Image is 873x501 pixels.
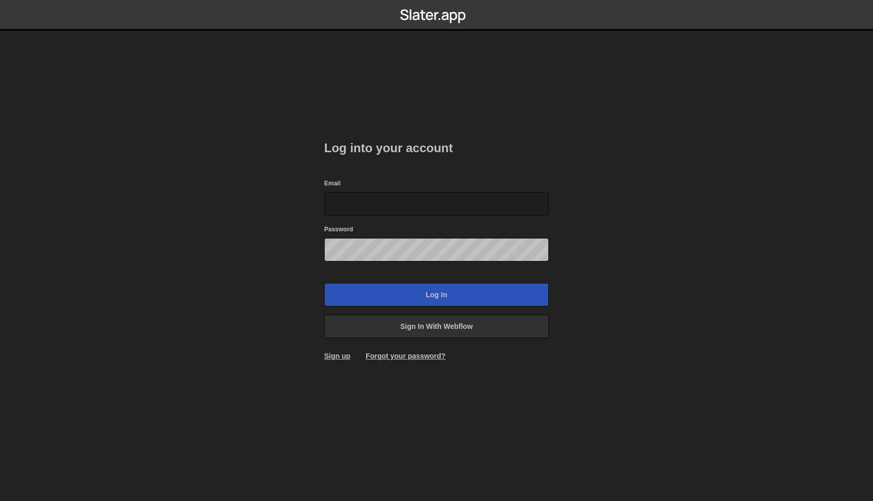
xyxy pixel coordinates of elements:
[324,140,549,156] h2: Log into your account
[324,315,549,338] a: Sign in with Webflow
[366,352,445,360] a: Forgot your password?
[324,352,350,360] a: Sign up
[324,178,341,188] label: Email
[324,283,549,306] input: Log in
[324,224,353,234] label: Password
